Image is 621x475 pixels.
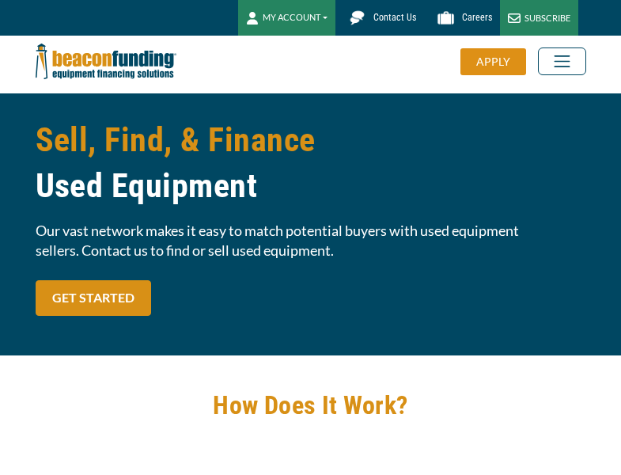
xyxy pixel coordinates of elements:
[36,36,176,87] img: Beacon Funding Corporation logo
[36,163,586,209] span: Used Equipment
[462,12,492,23] span: Careers
[36,387,586,424] h2: How Does It Work?
[538,47,586,75] button: Toggle navigation
[460,48,526,75] div: APPLY
[432,4,460,32] img: Beacon Funding Careers
[36,117,586,209] h1: Sell, Find, & Finance
[36,221,586,260] span: Our vast network makes it easy to match potential buyers with used equipment sellers. Contact us ...
[335,4,424,32] a: Contact Us
[424,4,500,32] a: Careers
[36,280,151,316] a: GET STARTED
[343,4,371,32] img: Beacon Funding chat
[460,48,538,75] a: APPLY
[373,12,416,23] span: Contact Us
